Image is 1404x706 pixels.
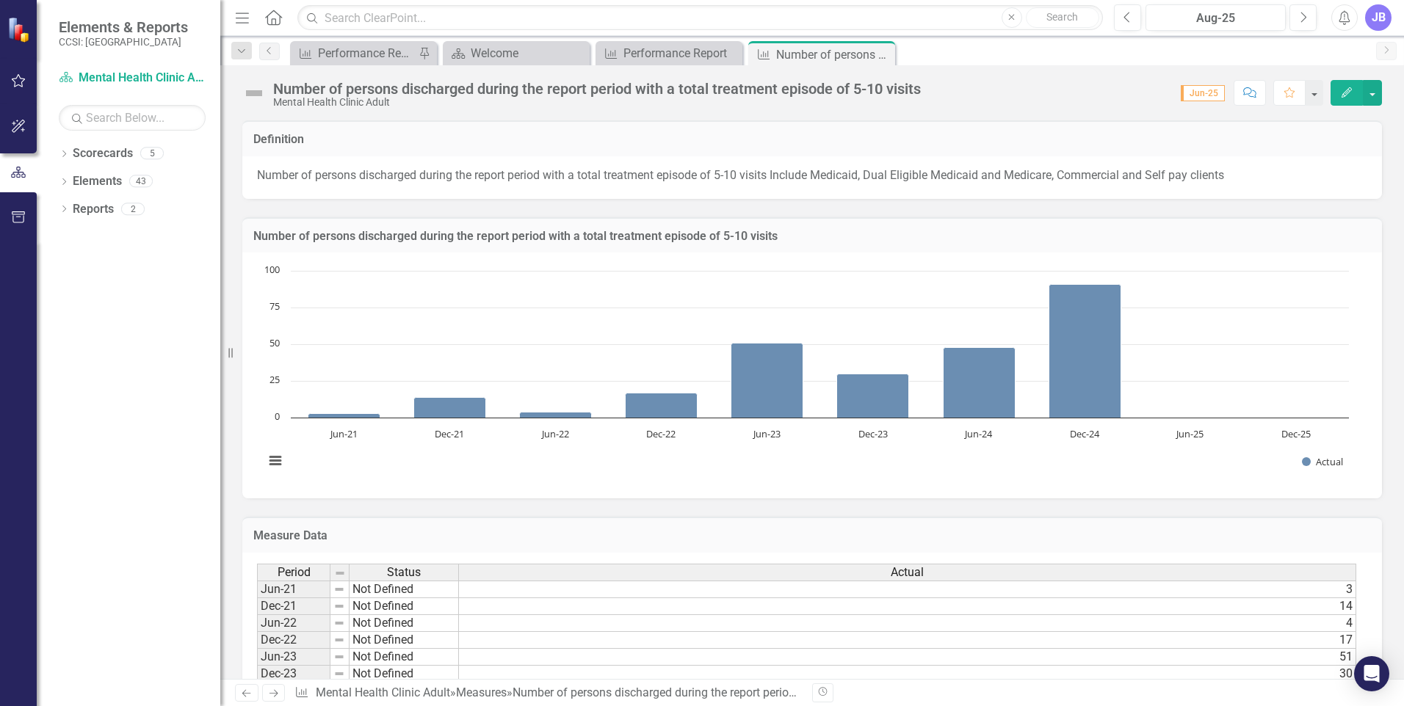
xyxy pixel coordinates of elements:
svg: Interactive chart [257,263,1356,484]
text: Dec-23 [858,427,888,440]
text: Dec-21 [435,427,464,440]
h3: Measure Data [253,529,1371,542]
div: Number of persons discharged during the report period with a total treatment episode of 5-10 visi... [257,167,1367,184]
td: Jun-21 [257,581,330,598]
td: 14 [459,598,1356,615]
div: Mental Health Clinic Adult [273,97,921,108]
text: Dec-25 [1281,427,1311,440]
td: 4 [459,615,1356,632]
img: Not Defined [242,81,266,105]
div: Open Intercom Messenger [1354,656,1389,691]
div: Aug-25 [1151,10,1281,27]
div: 5 [140,148,164,160]
div: Number of persons discharged during the report period with a total treatment episode of 5-10 visits [513,685,1022,699]
img: 8DAGhfEEPCf229AAAAAElFTkSuQmCC [333,634,345,646]
text: Jun-25 [1175,427,1204,440]
text: Jun-21 [329,427,358,440]
td: Jun-23 [257,649,330,666]
text: Jun-23 [752,427,781,440]
button: View chart menu, Chart [265,451,286,471]
text: Jun-24 [963,427,993,440]
td: Not Defined [350,615,459,632]
div: 2 [121,203,145,215]
a: Welcome [446,44,586,62]
path: Dec-22, 17. Actual. [626,393,698,418]
td: Jun-22 [257,615,330,632]
td: 30 [459,666,1356,683]
td: Not Defined [350,649,459,666]
a: Mental Health Clinic Adult [59,70,206,87]
a: Performance Report [599,44,739,62]
div: Number of persons discharged during the report period with a total treatment episode of 5-10 visits [273,81,921,97]
img: 8DAGhfEEPCf229AAAAAElFTkSuQmCC [333,617,345,629]
text: 0 [275,410,280,423]
button: Aug-25 [1146,4,1286,31]
img: 8DAGhfEEPCf229AAAAAElFTkSuQmCC [333,668,345,680]
path: Dec-24, 91. Actual. [1049,285,1121,418]
div: » » [294,685,801,702]
text: Jun-22 [540,427,569,440]
span: Status [387,566,421,579]
div: Chart. Highcharts interactive chart. [257,263,1367,484]
text: Dec-24 [1070,427,1100,440]
a: Measures [456,685,507,699]
td: Not Defined [350,666,459,683]
text: 25 [269,373,280,386]
td: 3 [459,581,1356,598]
td: Dec-22 [257,632,330,649]
text: 100 [264,263,280,276]
div: Performance Report [318,44,415,62]
a: Reports [73,201,114,218]
path: Dec-23, 30. Actual. [837,374,909,418]
span: Elements & Reports [59,18,188,36]
a: Scorecards [73,145,133,162]
img: 8DAGhfEEPCf229AAAAAElFTkSuQmCC [333,583,345,595]
img: 8DAGhfEEPCf229AAAAAElFTkSuQmCC [333,651,345,663]
small: CCSI: [GEOGRAPHIC_DATA] [59,36,188,48]
div: Number of persons discharged during the report period with a total treatment episode of 5-10 visits [776,46,891,64]
input: Search ClearPoint... [297,5,1103,31]
div: Welcome [471,44,586,62]
img: 8DAGhfEEPCf229AAAAAElFTkSuQmCC [333,600,345,612]
input: Search Below... [59,105,206,131]
text: Dec-22 [646,427,676,440]
a: Elements [73,173,122,190]
path: Jun-21, 3. Actual. [308,414,380,418]
path: Jun-24, 48. Actual. [944,348,1016,418]
path: Dec-21, 14. Actual. [414,398,486,418]
td: 17 [459,632,1356,649]
path: Jun-22, 4. Actual. [520,412,592,418]
img: 8DAGhfEEPCf229AAAAAElFTkSuQmCC [334,567,346,579]
span: Period [278,566,311,579]
img: ClearPoint Strategy [7,17,33,43]
div: Performance Report [623,44,739,62]
button: Search [1026,7,1099,28]
path: Jun-23, 51. Actual. [731,343,803,418]
td: Not Defined [350,598,459,615]
text: 75 [269,299,280,313]
button: JB [1365,4,1392,31]
span: Search [1046,11,1078,23]
span: Actual [891,566,924,579]
td: Not Defined [350,632,459,649]
a: Mental Health Clinic Adult [316,685,450,699]
td: Dec-21 [257,598,330,615]
h3: Definition [253,133,1371,146]
text: 50 [269,336,280,349]
div: 43 [129,175,153,188]
span: Jun-25 [1181,85,1225,101]
h3: Number of persons discharged during the report period with a total treatment episode of 5-10 visits [253,230,1371,243]
td: Not Defined [350,581,459,598]
td: 51 [459,649,1356,666]
button: Show Actual [1302,455,1343,468]
a: Performance Report [294,44,415,62]
td: Dec-23 [257,666,330,683]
